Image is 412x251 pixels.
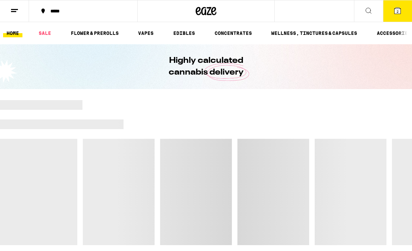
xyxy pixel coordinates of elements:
h1: Highly calculated cannabis delivery [149,55,263,78]
a: HOME [3,29,22,37]
a: SALE [35,29,55,37]
a: EDIBLES [170,29,198,37]
button: 2 [383,0,412,22]
span: 2 [396,9,399,13]
a: FLOWER & PREROLLS [67,29,122,37]
a: WELLNESS, TINCTURES & CAPSULES [268,29,361,37]
a: VAPES [135,29,157,37]
a: CONCENTRATES [211,29,255,37]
